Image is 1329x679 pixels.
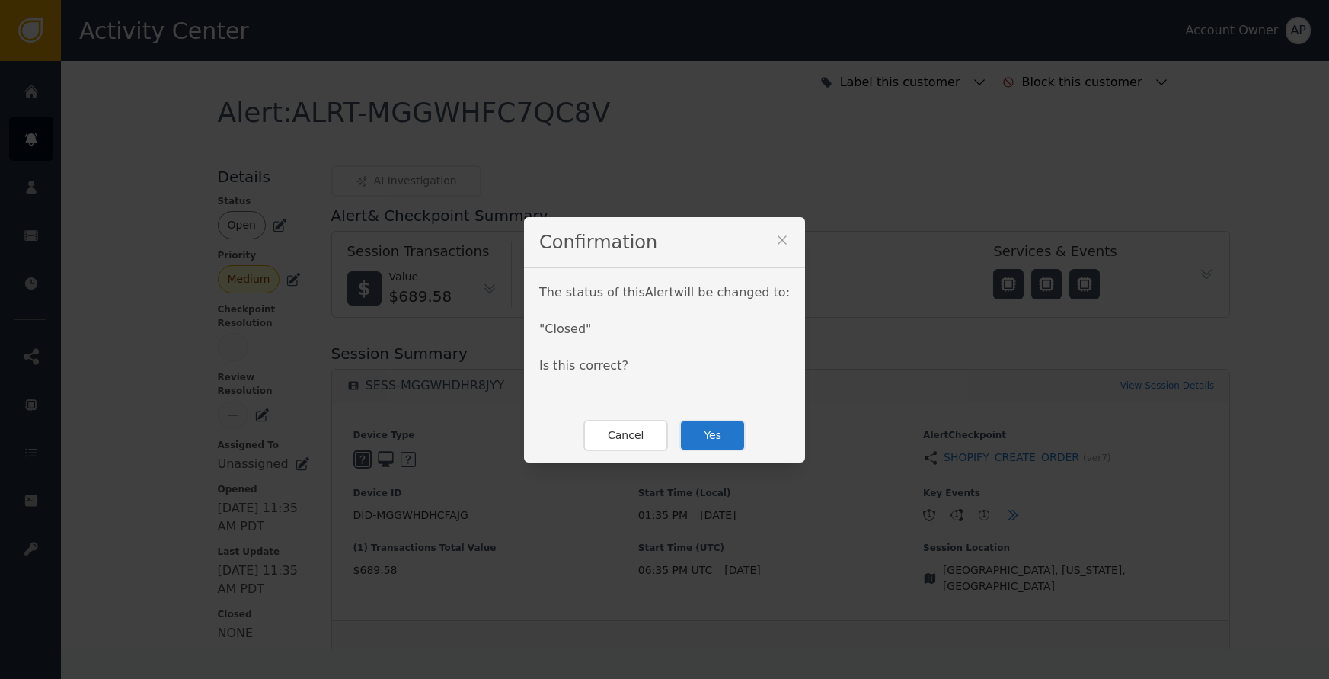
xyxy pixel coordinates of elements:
[583,420,668,451] button: Cancel
[539,285,790,299] span: The status of this Alert will be changed to:
[539,358,628,373] span: Is this correct?
[539,322,591,336] span: " Closed "
[524,217,805,268] div: Confirmation
[679,420,746,451] button: Yes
